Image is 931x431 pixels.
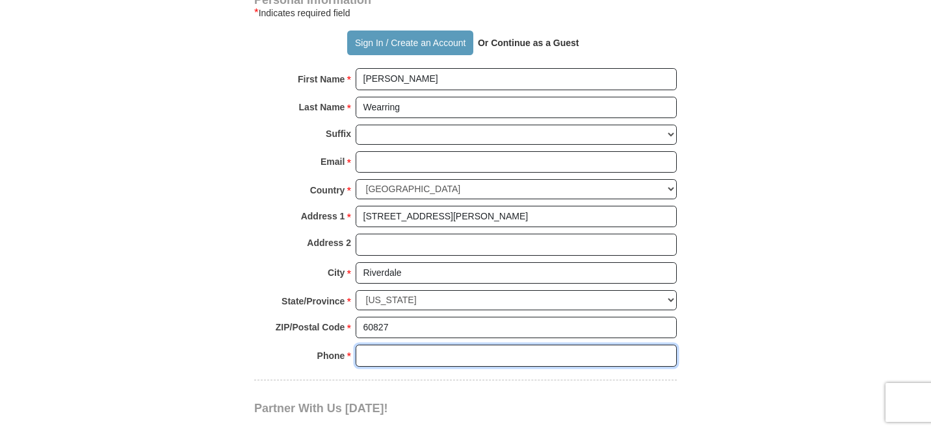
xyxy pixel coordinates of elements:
div: Indicates required field [254,5,677,21]
strong: ZIP/Postal Code [276,318,345,336]
span: Partner With Us [DATE]! [254,402,388,415]
strong: City [328,264,345,282]
strong: First Name [298,70,345,88]
strong: Address 2 [307,234,351,252]
strong: Suffix [326,125,351,143]
strong: Or Continue as a Guest [478,38,579,48]
strong: Address 1 [301,207,345,225]
strong: State/Province [282,292,345,310]
strong: Country [310,181,345,199]
strong: Phone [317,347,345,365]
strong: Last Name [299,98,345,116]
strong: Email [321,153,345,171]
button: Sign In / Create an Account [347,31,473,55]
